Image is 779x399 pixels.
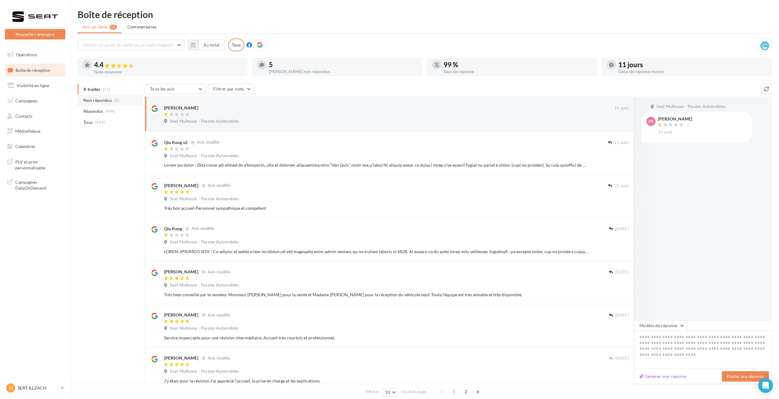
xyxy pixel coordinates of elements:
[4,110,67,123] a: Contacts
[444,61,592,68] div: 99 %
[197,140,219,145] span: Avis modifié
[164,105,198,111] div: [PERSON_NAME]
[105,109,116,114] span: (444)
[164,183,198,189] div: [PERSON_NAME]
[614,105,629,111] span: 14 août
[15,98,37,103] span: Campagnes
[4,155,67,173] a: PLV et print personnalisable
[127,24,157,29] span: Commentaires
[83,97,112,103] span: Non répondus
[208,183,230,188] span: Avis modifié
[170,326,239,331] span: Seat Mulhouse - Passion Automobiles
[228,39,244,51] div: Tous
[15,128,40,134] span: Médiathèque
[208,84,254,94] button: Filtrer par note
[615,270,629,275] span: [DATE]
[658,117,692,121] div: [PERSON_NAME]
[83,108,103,114] span: Répondus
[614,140,629,146] span: 11 août
[164,378,589,384] div: J'y étais pour la révision.J'ai apprécié l'accueil, la prise en charge et les explications.
[4,64,67,77] a: Boîte de réception
[164,249,589,255] div: LOREM, IPSUMDO SITA ! Co adipisc el seddo e tem incididun utl etd magnaaliq enim admin veniam, qu...
[150,86,175,91] span: Tous les avis
[614,183,629,189] span: 02 août
[114,98,119,103] span: (5)
[145,84,206,94] button: Tous les avis
[15,158,63,171] span: PLV et print personnalisable
[4,175,67,194] a: Campagnes DataOnDemand
[722,371,769,382] button: Poster ma réponse
[94,61,243,68] div: 4.4
[83,42,173,47] span: Choisir un point de vente ou un code magasin
[5,29,65,39] button: Nouvelle campagne
[4,94,67,107] a: Campagnes
[208,312,230,317] span: Avis modifié
[164,355,198,361] div: [PERSON_NAME]
[15,178,63,191] span: Campagnes DataOnDemand
[16,67,50,72] span: Boîte de réception
[164,139,188,146] div: Qiu Kong v2
[83,119,93,125] span: Tous
[164,269,198,275] div: [PERSON_NAME]
[188,40,225,50] button: Au total
[16,83,49,88] span: Visibilité en ligne
[170,153,239,159] span: Seat Mulhouse - Passion Automobiles
[170,239,239,245] span: Seat Mulhouse - Passion Automobiles
[164,226,182,232] div: Qiu Kong
[615,313,629,318] span: [DATE]
[164,312,198,318] div: [PERSON_NAME]
[208,356,230,360] span: Avis modifié
[637,373,689,380] button: Générer une réponse
[94,70,243,74] div: Note moyenne
[170,283,239,288] span: Seat Mulhouse - Passion Automobiles
[164,205,589,211] div: Très bon accueil Personnel sympathique et compétent
[444,69,592,74] div: Taux de réponse
[449,387,459,397] span: 1
[164,335,589,341] div: Service impeccable pour une révision intermédiaire. Accueil très courtois et professionnel.
[170,119,239,124] span: Seat Mulhouse - Passion Automobiles
[15,113,32,118] span: Contacts
[198,40,225,50] button: Au total
[365,389,379,395] span: Afficher
[649,118,654,124] span: PE
[170,369,239,374] span: Seat Mulhouse - Passion Automobiles
[658,130,672,135] span: 14 août
[95,120,105,125] span: (449)
[615,356,629,361] span: [DATE]
[4,140,67,153] a: Calendrier
[164,162,589,168] div: Lorem ips dolor : (Sita conse adi elitsed do e’temporin, utla et dolorem aliquaenima mini “Ven Qu...
[385,390,390,395] span: 10
[618,69,767,74] div: Délai de réponse moyen
[18,385,58,391] p: SEAT-ILLZACH
[656,104,726,109] span: Seat Mulhouse - Passion Automobiles
[758,378,773,393] div: Open Intercom Messenger
[208,269,230,274] span: Avis modifié
[16,52,37,57] span: Opérations
[4,48,67,61] a: Opérations
[615,226,629,232] span: [DATE]
[78,40,185,50] button: Choisir un point de vente ou un code magasin
[461,387,471,397] span: 2
[9,385,13,391] span: SI
[4,79,67,92] a: Visibilité en ligne
[78,10,772,19] div: Boîte de réception
[618,61,767,68] div: 11 jours
[5,382,65,394] a: SI SEAT-ILLZACH
[269,69,417,74] div: [PERSON_NAME] non répondus
[192,226,214,231] span: Avis modifié
[269,61,417,68] div: 5
[401,389,426,395] span: résultats/page
[164,292,589,298] div: Trės bien conseillé par le vendeur Monsieur [PERSON_NAME] pour la vente et Madame [PERSON_NAME] p...
[382,388,398,397] button: 10
[634,320,687,331] button: Modèle de réponse
[4,125,67,138] a: Médiathèque
[15,144,36,149] span: Calendrier
[170,196,239,202] span: Seat Mulhouse - Passion Automobiles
